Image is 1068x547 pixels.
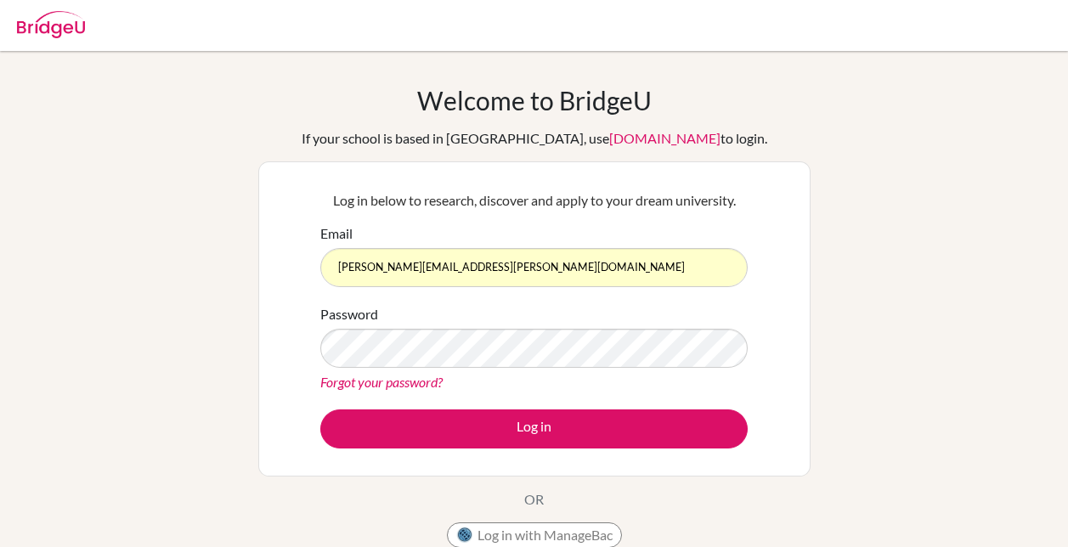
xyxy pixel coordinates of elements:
[320,409,748,448] button: Log in
[609,130,720,146] a: [DOMAIN_NAME]
[524,489,544,510] p: OR
[320,304,378,324] label: Password
[320,190,748,211] p: Log in below to research, discover and apply to your dream university.
[417,85,652,116] h1: Welcome to BridgeU
[17,11,85,38] img: Bridge-U
[302,128,767,149] div: If your school is based in [GEOGRAPHIC_DATA], use to login.
[320,223,353,244] label: Email
[320,374,443,390] a: Forgot your password?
